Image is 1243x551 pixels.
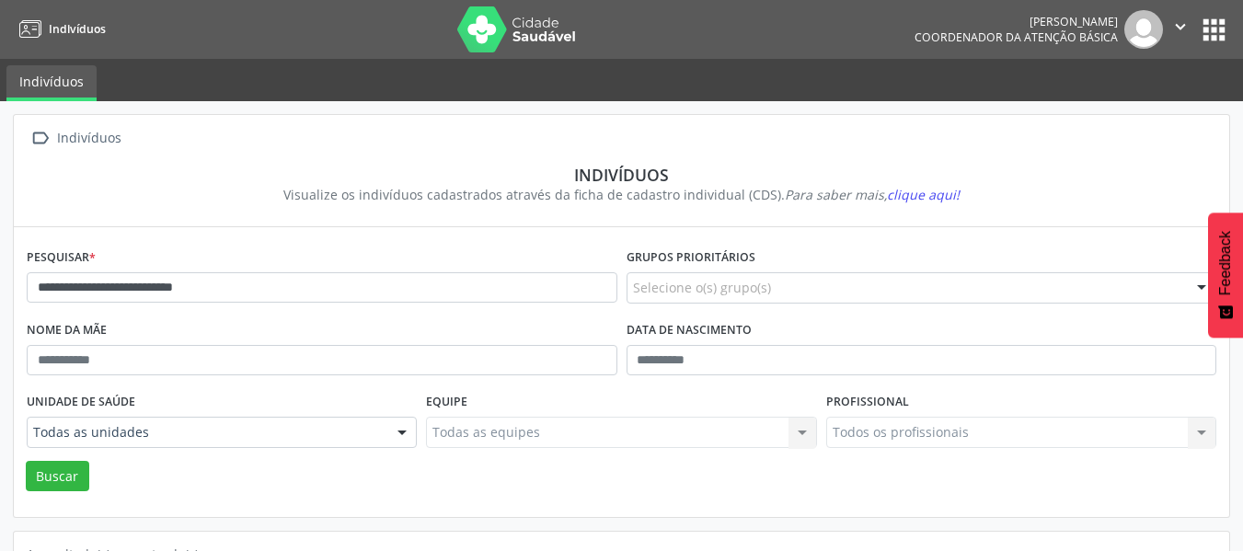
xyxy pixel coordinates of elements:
[40,185,1203,204] div: Visualize os indivíduos cadastrados através da ficha de cadastro individual (CDS).
[1198,14,1230,46] button: apps
[53,125,124,152] div: Indivíduos
[6,65,97,101] a: Indivíduos
[633,278,771,297] span: Selecione o(s) grupo(s)
[915,29,1118,45] span: Coordenador da Atenção Básica
[785,186,960,203] i: Para saber mais,
[826,388,909,417] label: Profissional
[1170,17,1191,37] i: 
[40,165,1203,185] div: Indivíduos
[627,244,755,272] label: Grupos prioritários
[1163,10,1198,49] button: 
[887,186,960,203] span: clique aqui!
[27,388,135,417] label: Unidade de saúde
[426,388,467,417] label: Equipe
[27,125,53,152] i: 
[33,423,379,442] span: Todas as unidades
[26,461,89,492] button: Buscar
[627,316,752,345] label: Data de nascimento
[27,244,96,272] label: Pesquisar
[27,316,107,345] label: Nome da mãe
[1217,231,1234,295] span: Feedback
[13,14,106,44] a: Indivíduos
[915,14,1118,29] div: [PERSON_NAME]
[27,125,124,152] a:  Indivíduos
[49,21,106,37] span: Indivíduos
[1208,212,1243,338] button: Feedback - Mostrar pesquisa
[1124,10,1163,49] img: img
